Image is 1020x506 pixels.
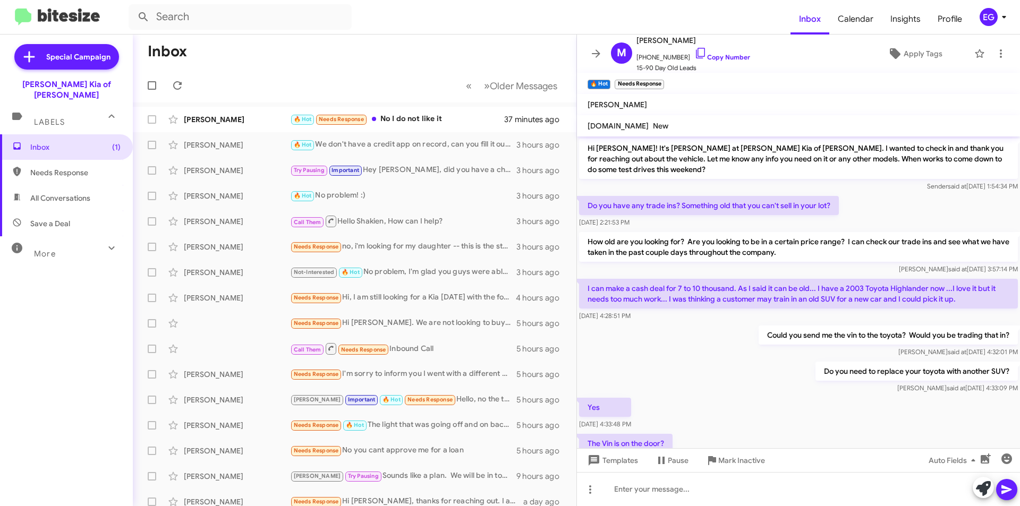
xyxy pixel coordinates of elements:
[588,121,649,131] span: [DOMAIN_NAME]
[504,114,568,125] div: 37 minutes ago
[860,44,969,63] button: Apply Tags
[948,348,966,356] span: said at
[478,75,564,97] button: Next
[184,140,290,150] div: [PERSON_NAME]
[184,267,290,278] div: [PERSON_NAME]
[653,121,668,131] span: New
[579,232,1018,262] p: How old are you looking for? Are you looking to be in a certain price range? I can check our trad...
[579,398,631,417] p: Yes
[342,269,360,276] span: 🔥 Hot
[348,396,376,403] span: Important
[184,293,290,303] div: [PERSON_NAME]
[904,44,942,63] span: Apply Tags
[290,393,516,406] div: Hello, no the telluride S that might have been in our budget sold.
[920,451,988,470] button: Auto Fields
[184,165,290,176] div: [PERSON_NAME]
[30,167,121,178] span: Needs Response
[815,362,1018,381] p: Do you need to replace your toyota with another SUV?
[346,422,364,428] span: 🔥 Hot
[290,241,516,253] div: no, i'm looking for my daughter -- this is the style she wants. I'll keep looking, thank you
[184,242,290,252] div: [PERSON_NAME]
[790,4,829,35] a: Inbox
[668,451,688,470] span: Pause
[759,325,1018,345] p: Could you send me the vin to the toyota? Would you be trading that in?
[484,79,490,92] span: »
[14,44,119,70] a: Special Campaign
[184,369,290,380] div: [PERSON_NAME]
[290,139,516,151] div: We don't have a credit app on record, can you fill it out if i send you the link?
[290,291,516,304] div: Hi, I am still looking for a Kia [DATE] with the following config: SX-Prestige Hybrid Exterior: I...
[184,471,290,482] div: [PERSON_NAME]
[129,4,352,30] input: Search
[897,384,1018,392] span: [PERSON_NAME] [DATE] 4:33:09 PM
[516,267,568,278] div: 3 hours ago
[30,193,90,203] span: All Conversations
[647,451,697,470] button: Pause
[898,348,1018,356] span: [PERSON_NAME] [DATE] 4:32:01 PM
[948,265,967,273] span: said at
[516,344,568,354] div: 5 hours ago
[290,190,516,202] div: No problem! :)
[460,75,564,97] nav: Page navigation example
[516,445,568,456] div: 5 hours ago
[294,294,339,301] span: Needs Response
[294,473,341,479] span: [PERSON_NAME]
[585,451,638,470] span: Templates
[290,164,516,176] div: Hey [PERSON_NAME], did you have a chance to check out the link I sent you?
[294,498,339,505] span: Needs Response
[290,470,516,482] div: Sounds like a plan. We will be in touch.
[929,4,971,35] a: Profile
[294,396,341,403] span: [PERSON_NAME]
[516,471,568,482] div: 9 hours ago
[184,191,290,201] div: [PERSON_NAME]
[927,182,1018,190] span: Sender [DATE] 1:54:34 PM
[516,165,568,176] div: 3 hours ago
[460,75,478,97] button: Previous
[882,4,929,35] a: Insights
[290,215,516,228] div: Hello Shakien, How can I help?
[184,445,290,456] div: [PERSON_NAME]
[294,141,312,148] span: 🔥 Hot
[516,216,568,227] div: 3 hours ago
[579,196,839,215] p: Do you have any trade ins? Something old that you can't sell in your lot?
[579,420,631,428] span: [DATE] 4:33:48 PM
[294,320,339,327] span: Needs Response
[341,346,386,353] span: Needs Response
[382,396,401,403] span: 🔥 Hot
[290,419,516,431] div: The light that was going off and on back to normal. If it happens again I'll call for another app...
[615,80,664,89] small: Needs Response
[294,167,325,174] span: Try Pausing
[516,318,568,329] div: 5 hours ago
[516,242,568,252] div: 3 hours ago
[829,4,882,35] a: Calendar
[579,434,673,453] p: The Vin is on the door?
[319,116,364,123] span: Needs Response
[294,243,339,250] span: Needs Response
[980,8,998,26] div: EG
[294,371,339,378] span: Needs Response
[516,420,568,431] div: 5 hours ago
[971,8,1008,26] button: EG
[30,218,70,229] span: Save a Deal
[718,451,765,470] span: Mark Inactive
[947,384,965,392] span: said at
[348,473,379,479] span: Try Pausing
[588,100,647,109] span: [PERSON_NAME]
[34,249,56,259] span: More
[579,312,631,320] span: [DATE] 4:28:51 PM
[516,293,568,303] div: 4 hours ago
[294,192,312,199] span: 🔥 Hot
[331,167,359,174] span: Important
[516,140,568,150] div: 3 hours ago
[290,266,516,278] div: No problem, I'm glad you guys were able to connect, I'll put notes in my system about that. :) Ha...
[34,117,65,127] span: Labels
[516,394,568,405] div: 5 hours ago
[579,218,630,226] span: [DATE] 2:21:53 PM
[290,113,504,125] div: No I do not like it
[294,422,339,428] span: Needs Response
[636,63,750,73] span: 15-90 Day Old Leads
[466,79,472,92] span: «
[290,317,516,329] div: Hi [PERSON_NAME]. We are not looking to buy right now unless one of our older cars decides for us...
